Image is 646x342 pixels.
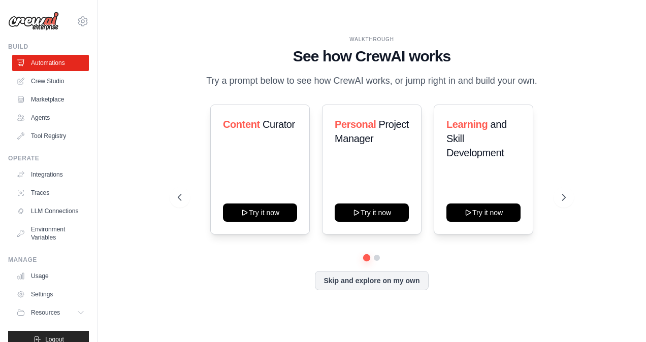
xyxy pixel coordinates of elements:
div: WALKTHROUGH [178,36,566,43]
button: Try it now [446,203,521,222]
span: and Skill Development [446,119,507,158]
button: Skip and explore on my own [315,271,428,290]
span: Content [223,119,260,130]
span: Learning [446,119,488,130]
a: Automations [12,55,89,71]
div: Operate [8,154,89,162]
span: Project Manager [335,119,409,144]
a: Integrations [12,166,89,183]
span: Resources [31,309,60,317]
div: Build [8,43,89,51]
button: Try it now [223,203,297,222]
button: Resources [12,304,89,321]
a: Marketplace [12,91,89,108]
span: Curator [263,119,295,130]
h1: See how CrewAI works [178,47,566,65]
div: Manage [8,256,89,264]
a: LLM Connections [12,203,89,219]
a: Crew Studio [12,73,89,89]
span: Personal [335,119,376,130]
button: Try it now [335,203,409,222]
a: Agents [12,110,89,126]
a: Tool Registry [12,128,89,144]
a: Settings [12,286,89,302]
a: Usage [12,268,89,284]
a: Environment Variables [12,221,89,246]
p: Try a prompt below to see how CrewAI works, or jump right in and build your own. [201,74,542,88]
a: Traces [12,185,89,201]
img: Logo [8,12,59,31]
